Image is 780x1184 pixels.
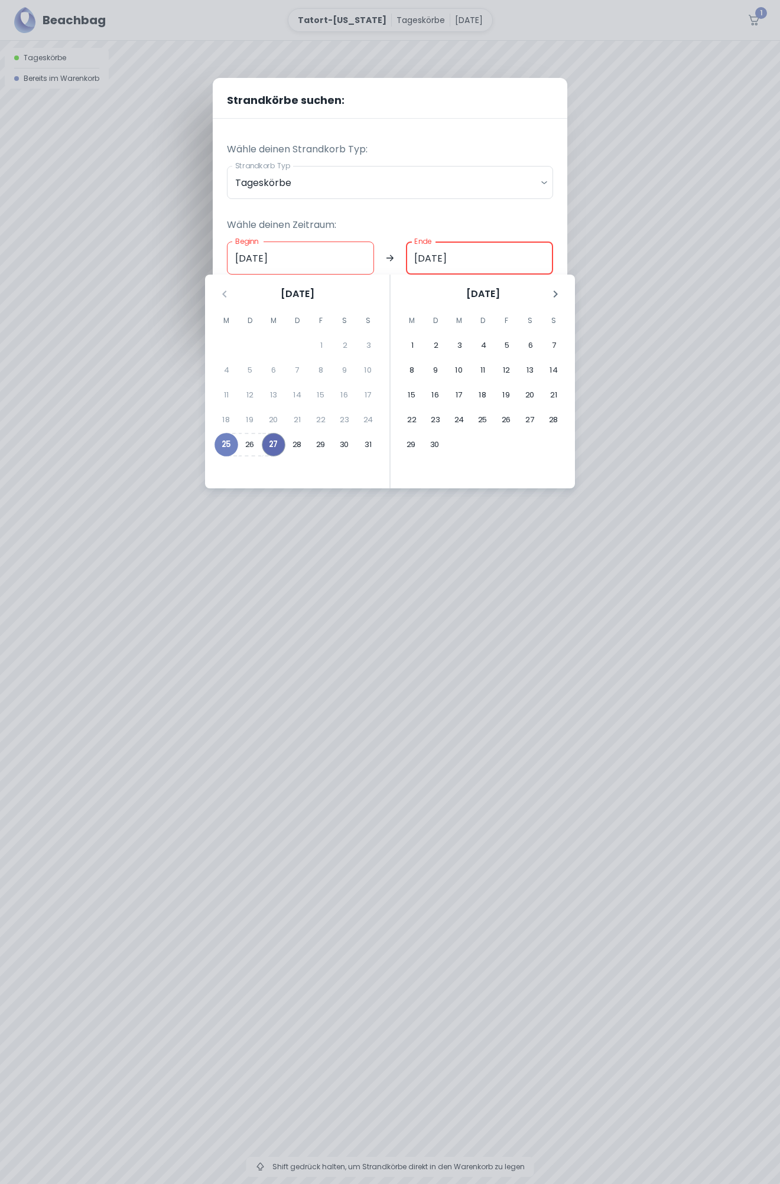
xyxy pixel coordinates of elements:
button: 13 [518,358,542,382]
button: 30 [333,433,356,456]
button: 29 [309,433,333,456]
button: 23 [424,408,447,432]
label: Strandkorb Typ [235,161,290,171]
button: 19 [495,383,518,407]
button: 18 [471,383,495,407]
input: dd.mm.yyyy [406,242,553,275]
button: 16 [424,383,447,407]
span: Mittwoch [448,309,470,332]
div: Tageskörbe [227,166,553,199]
button: 17 [447,383,471,407]
span: Donnerstag [472,309,493,332]
button: 25 [471,408,495,432]
button: 11 [471,358,495,382]
span: Mittwoch [263,309,284,332]
button: 6 [519,334,542,357]
label: Beginn [235,236,259,246]
button: 15 [400,383,424,407]
button: 26 [238,433,262,456]
button: 7 [542,334,566,357]
button: 25 [214,433,238,456]
button: 30 [423,433,447,456]
span: [DATE] [466,287,500,301]
button: 3 [448,334,472,357]
button: 5 [495,334,519,357]
span: Montag [401,309,422,332]
button: 31 [356,433,380,456]
button: 12 [495,358,518,382]
button: 27 [518,408,542,432]
button: 8 [400,358,424,382]
label: Ende [414,236,431,246]
button: 4 [472,334,495,357]
span: Freitag [496,309,517,332]
button: 22 [400,408,424,432]
button: 14 [542,358,565,382]
span: Montag [216,309,237,332]
span: [DATE] [281,287,314,301]
button: 2 [424,334,448,357]
p: Wähle deinen Strandkorb Typ: [227,142,553,156]
button: 1 [401,334,424,357]
span: Donnerstag [287,309,308,332]
button: 28 [542,408,565,432]
button: 28 [285,433,309,456]
span: Samstag [334,309,355,332]
button: 10 [447,358,471,382]
h2: Strandkörbe suchen: [213,78,567,119]
button: 29 [399,433,423,456]
span: Dienstag [239,309,261,332]
span: Samstag [519,309,541,332]
button: 27 [262,433,285,456]
span: Freitag [310,309,331,332]
span: Dienstag [425,309,446,332]
p: Wähle deinen Zeitraum: [227,218,553,232]
button: 24 [447,408,471,432]
span: Sonntag [357,309,379,332]
span: Sonntag [543,309,564,332]
button: 26 [495,408,518,432]
button: 9 [424,358,447,382]
input: dd.mm.yyyy [227,242,374,275]
button: Nächster Monat [545,284,565,304]
button: 20 [518,383,542,407]
button: 21 [542,383,565,407]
